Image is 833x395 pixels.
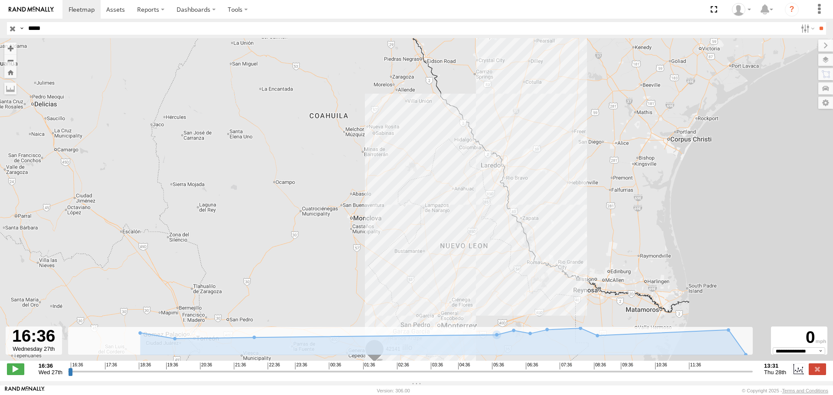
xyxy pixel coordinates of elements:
span: 07:36 [560,362,572,369]
label: Search Filter Options [797,22,816,35]
span: 18:36 [139,362,151,369]
span: 02:36 [397,362,409,369]
span: 16:36 [71,362,83,369]
span: 05:36 [492,362,504,369]
span: 06:36 [526,362,538,369]
strong: 16:36 [39,362,62,369]
span: 01:36 [363,362,375,369]
a: Terms and Conditions [782,388,828,393]
label: Search Query [18,22,25,35]
span: 08:36 [594,362,606,369]
span: Thu 28th Aug 2025 [764,369,786,375]
span: 09:36 [621,362,633,369]
span: 00:36 [329,362,341,369]
button: Zoom out [4,54,16,66]
i: ? [785,3,799,16]
button: Zoom Home [4,66,16,78]
span: Wed 27th Aug 2025 [39,369,62,375]
span: 10:36 [655,362,667,369]
span: 23:36 [295,362,307,369]
span: 04:36 [458,362,470,369]
div: Version: 306.00 [377,388,410,393]
span: 11:36 [689,362,701,369]
span: 21:36 [234,362,246,369]
a: Visit our Website [5,386,45,395]
span: 20:36 [200,362,212,369]
label: Measure [4,82,16,95]
span: 22:36 [268,362,280,369]
div: Caseta Laredo TX [729,3,754,16]
img: rand-logo.svg [9,7,54,13]
span: 19:36 [166,362,178,369]
span: 03:36 [431,362,443,369]
div: © Copyright 2025 - [742,388,828,393]
span: 17:36 [105,362,117,369]
strong: 13:31 [764,362,786,369]
label: Map Settings [818,97,833,109]
label: Close [809,363,826,375]
button: Zoom in [4,42,16,54]
div: 0 [772,328,826,347]
label: Play/Stop [7,363,24,375]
